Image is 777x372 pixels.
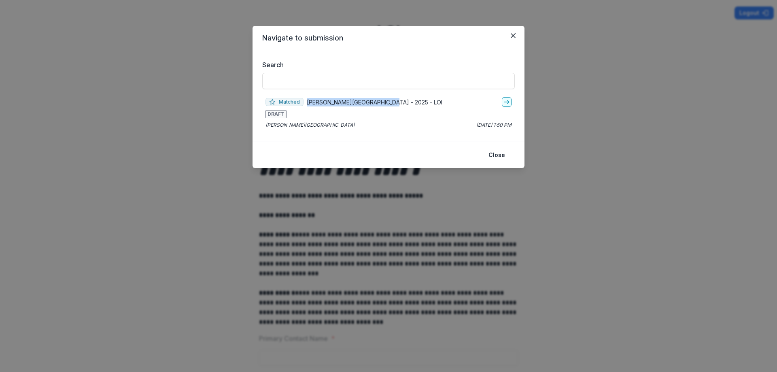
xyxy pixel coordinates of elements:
p: [PERSON_NAME][GEOGRAPHIC_DATA] [265,121,355,129]
a: go-to [502,97,512,107]
span: DRAFT [265,110,287,118]
p: [DATE] 1:50 PM [476,121,512,129]
p: [PERSON_NAME][GEOGRAPHIC_DATA] - 2025 - LOI [307,98,442,106]
label: Search [262,60,510,70]
button: Close [507,29,520,42]
span: Matched [265,98,304,106]
header: Navigate to submission [253,26,524,50]
button: Close [484,149,510,162]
